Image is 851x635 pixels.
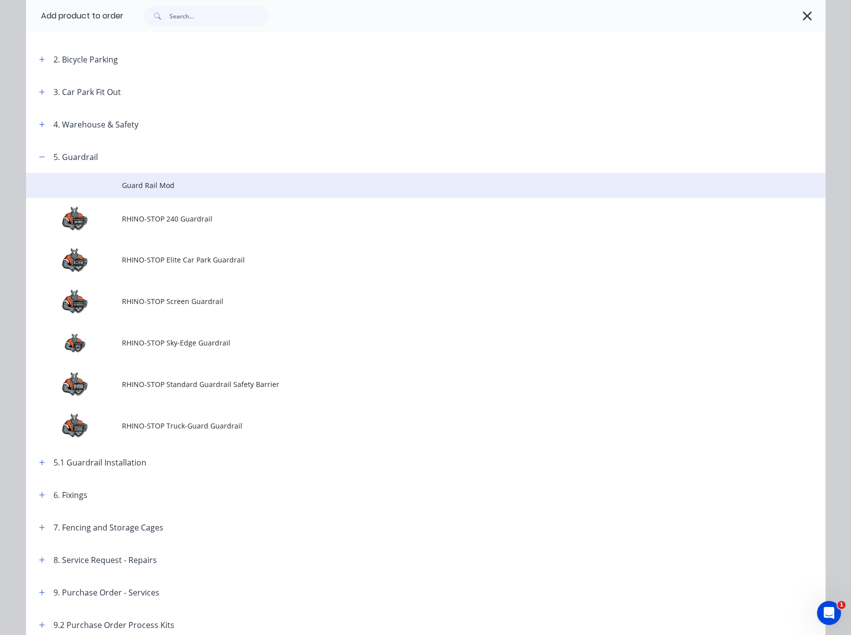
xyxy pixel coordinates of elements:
input: Search... [169,6,268,26]
iframe: Intercom live chat [817,601,841,625]
div: 4. Warehouse & Safety [53,118,138,130]
div: 3. Car Park Fit Out [53,86,121,98]
div: 7. Fencing and Storage Cages [53,521,163,533]
span: RHINO-STOP Sky-Edge Guardrail [122,337,685,348]
div: 6. Fixings [53,489,87,501]
div: 8. Service Request - Repairs [53,554,157,566]
span: RHINO-STOP Truck-Guard Guardrail [122,420,685,431]
span: RHINO-STOP Elite Car Park Guardrail [122,254,685,265]
span: RHINO-STOP Screen Guardrail [122,296,685,306]
span: RHINO-STOP 240 Guardrail [122,213,685,224]
span: 1 [838,601,846,609]
div: 9. Purchase Order - Services [53,586,159,598]
span: RHINO-STOP Standard Guardrail Safety Barrier [122,379,685,389]
div: 9.2 Purchase Order Process Kits [53,619,174,631]
span: Guard Rail Mod [122,180,685,190]
div: 5.1 Guardrail Installation [53,456,146,468]
div: 2. Bicycle Parking [53,53,118,65]
div: 5. Guardrail [53,151,98,163]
